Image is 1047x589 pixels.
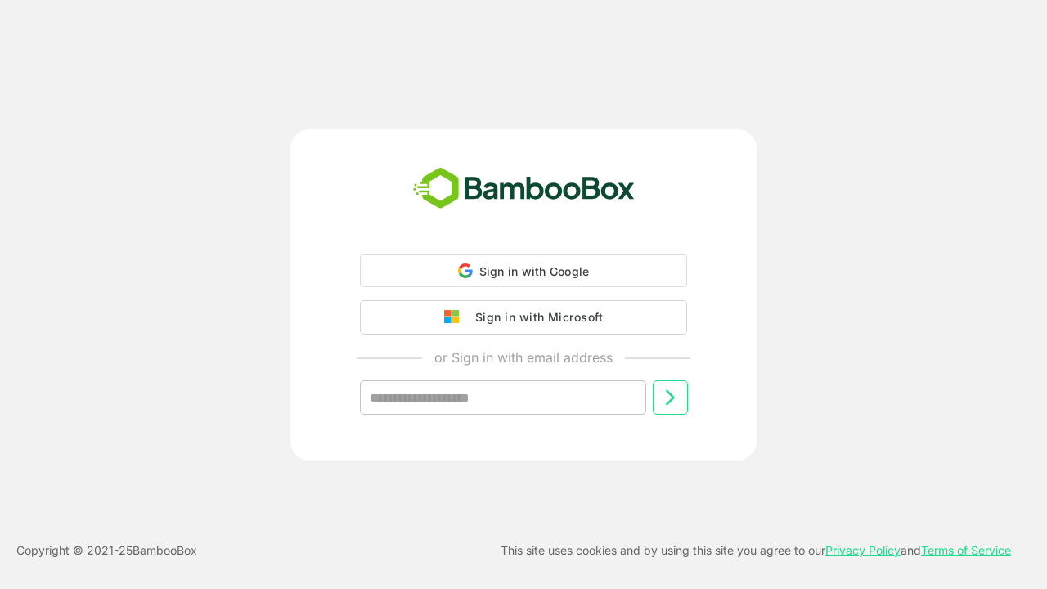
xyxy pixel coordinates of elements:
img: google [444,310,467,325]
p: Copyright © 2021- 25 BambooBox [16,541,197,560]
div: Sign in with Google [360,254,687,287]
img: bamboobox [404,162,644,216]
span: Sign in with Google [479,264,590,278]
a: Privacy Policy [825,543,901,557]
div: Sign in with Microsoft [467,307,603,328]
p: This site uses cookies and by using this site you agree to our and [501,541,1011,560]
button: Sign in with Microsoft [360,300,687,335]
a: Terms of Service [921,543,1011,557]
p: or Sign in with email address [434,348,613,367]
